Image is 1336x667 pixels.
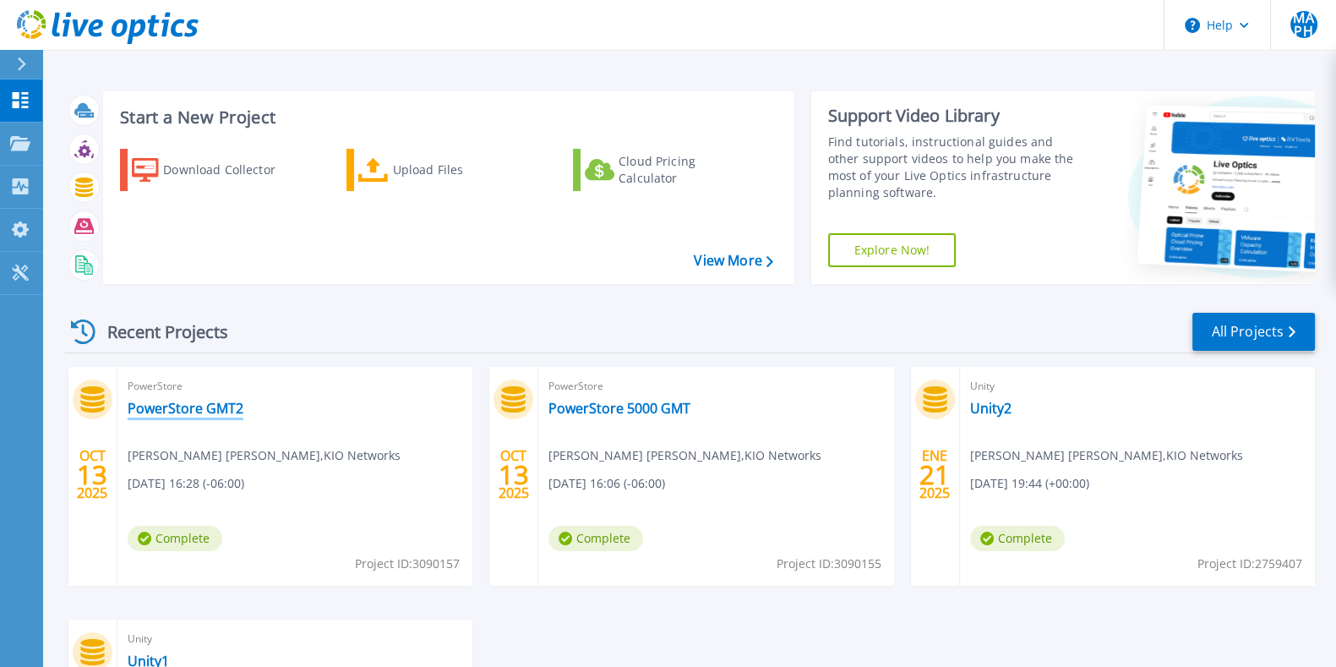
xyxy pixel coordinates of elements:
[77,467,107,482] span: 13
[548,377,883,396] span: PowerStore
[120,149,308,191] a: Download Collector
[163,153,298,187] div: Download Collector
[828,105,1082,127] div: Support Video Library
[548,474,665,493] span: [DATE] 16:06 (-06:00)
[1192,313,1315,351] a: All Projects
[548,526,643,551] span: Complete
[970,377,1305,396] span: Unity
[573,149,761,191] a: Cloud Pricing Calculator
[619,153,754,187] div: Cloud Pricing Calculator
[128,630,462,648] span: Unity
[828,134,1082,201] div: Find tutorials, instructional guides and other support videos to help you make the most of your L...
[970,400,1012,417] a: Unity2
[346,149,535,191] a: Upload Files
[548,446,821,465] span: [PERSON_NAME] [PERSON_NAME] , KIO Networks
[1290,11,1317,38] span: MAPH
[1197,555,1302,573] span: Project ID: 2759407
[970,474,1089,493] span: [DATE] 19:44 (+00:00)
[828,233,957,267] a: Explore Now!
[970,526,1065,551] span: Complete
[393,153,528,187] div: Upload Files
[777,555,881,573] span: Project ID: 3090155
[970,446,1243,465] span: [PERSON_NAME] [PERSON_NAME] , KIO Networks
[128,377,462,396] span: PowerStore
[499,467,529,482] span: 13
[128,446,401,465] span: [PERSON_NAME] [PERSON_NAME] , KIO Networks
[65,311,251,353] div: Recent Projects
[498,444,530,506] div: OCT 2025
[919,444,951,506] div: ENE 2025
[919,467,950,482] span: 21
[120,108,772,127] h3: Start a New Project
[128,474,244,493] span: [DATE] 16:28 (-06:00)
[355,555,460,573] span: Project ID: 3090157
[76,444,108,506] div: OCT 2025
[128,526,222,551] span: Complete
[548,400,690,417] a: PowerStore 5000 GMT
[128,400,243,417] a: PowerStore GMT2
[694,253,772,269] a: View More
